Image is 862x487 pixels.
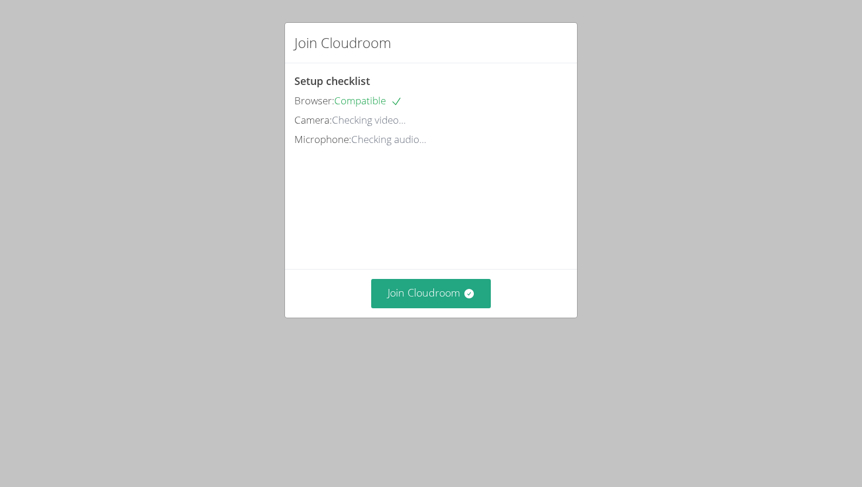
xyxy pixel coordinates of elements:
span: Browser: [294,94,334,107]
span: Setup checklist [294,74,370,88]
span: Microphone: [294,132,351,146]
h2: Join Cloudroom [294,32,391,53]
span: Checking audio... [351,132,426,146]
span: Compatible [334,94,402,107]
span: Camera: [294,113,332,127]
span: Checking video... [332,113,406,127]
button: Join Cloudroom [371,279,491,308]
